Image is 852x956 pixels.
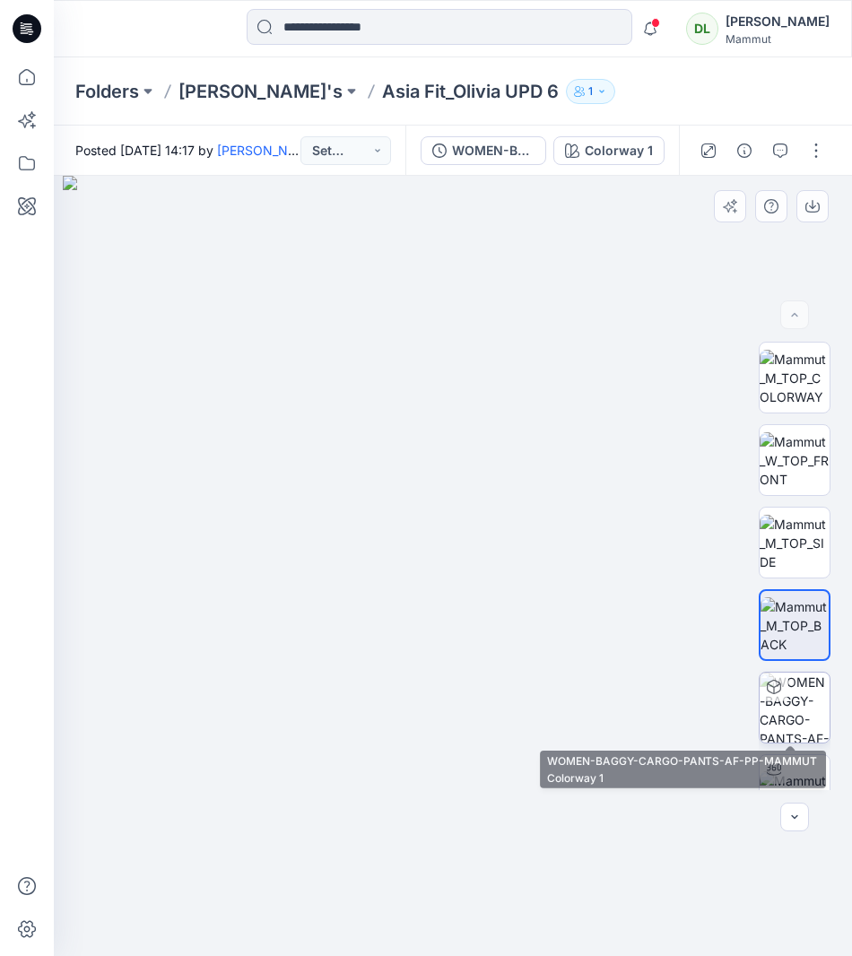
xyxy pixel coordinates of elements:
img: Mammut_M_TOP_SIDE [760,515,830,571]
div: [PERSON_NAME] [726,11,830,32]
img: Mammut_M_TOP_COLORWAY [760,350,830,406]
button: 1 [566,79,615,104]
p: Asia Fit_Olivia UPD 6 [382,79,559,104]
span: Posted [DATE] 14:17 by [75,141,300,160]
a: Folders [75,79,139,104]
div: Mammut [726,32,830,46]
p: 1 [588,82,593,101]
img: eyJhbGciOiJIUzI1NiIsImtpZCI6IjAiLCJzbHQiOiJzZXMiLCJ0eXAiOiJKV1QifQ.eyJkYXRhIjp7InR5cGUiOiJzdG9yYW... [63,176,843,956]
img: Mammut_M_TOP_TT [760,771,830,809]
div: WOMEN-BAGGY-CARGO-PANTS-AF-PP-MAMMUT [452,141,535,161]
button: WOMEN-BAGGY-CARGO-PANTS-AF-PP-MAMMUT [421,136,546,165]
div: DL [686,13,718,45]
img: Mammut_W_TOP_FRONT [760,432,830,489]
div: Colorway 1 [585,141,653,161]
img: WOMEN-BAGGY-CARGO-PANTS-AF-PP-MAMMUT Colorway 1 [760,673,830,743]
button: Details [730,136,759,165]
a: [PERSON_NAME] [217,143,320,158]
img: Mammut_M_TOP_BACK [761,597,829,654]
a: [PERSON_NAME]'s [178,79,343,104]
button: Colorway 1 [553,136,665,165]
